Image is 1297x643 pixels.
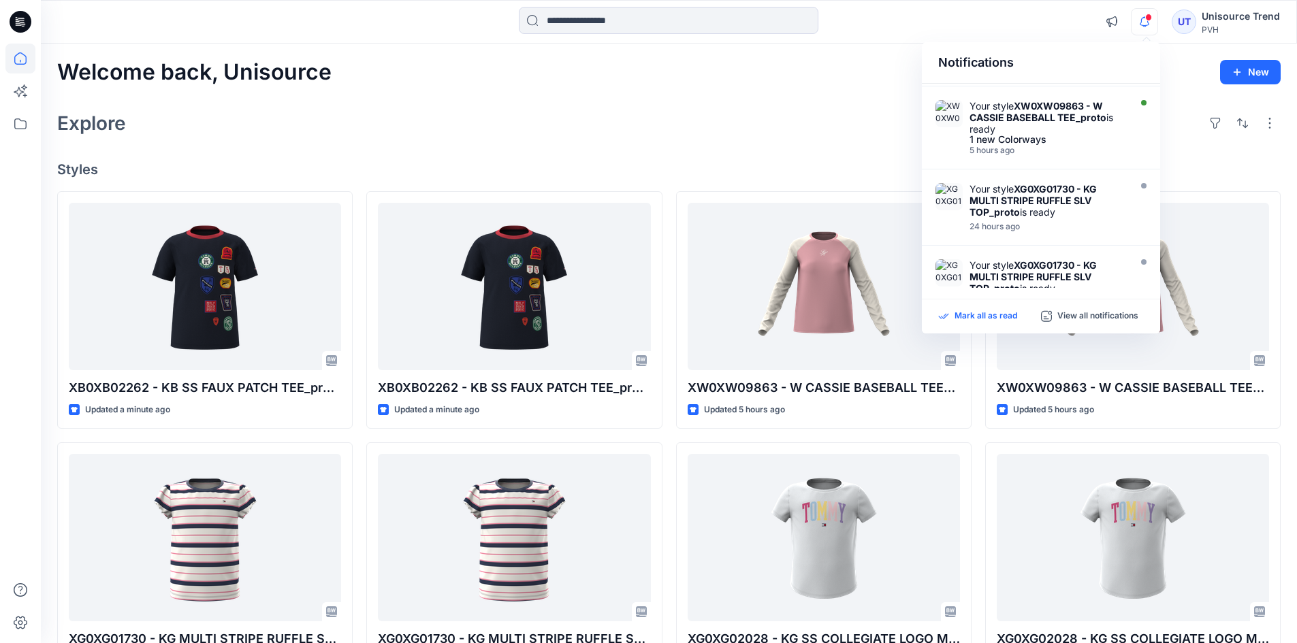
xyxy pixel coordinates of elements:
strong: XG0XG01730 - KG MULTI STRIPE RUFFLE SLV TOP_proto [970,259,1097,294]
h2: Explore [57,112,126,134]
a: XG0XG02028 - KG SS COLLEGIATE LOGO MULTI TEE_proto [688,454,960,622]
button: New [1220,60,1281,84]
p: Updated a minute ago [394,403,479,417]
p: XW0XW09863 - W CASSIE BASEBALL TEE_proto [688,378,960,397]
div: Your style is ready [970,100,1126,135]
div: UT [1172,10,1196,34]
a: XB0XB02262 - KB SS FAUX PATCH TEE_proto [69,203,341,371]
p: View all notifications [1057,310,1138,323]
p: Mark all as read [955,310,1017,323]
div: Notifications [922,42,1160,84]
strong: XG0XG01730 - KG MULTI STRIPE RUFFLE SLV TOP_proto [970,183,1097,218]
div: Friday, September 19, 2025 17:46 [970,222,1126,231]
p: XB0XB02262 - KB SS FAUX PATCH TEE_proto [69,378,341,397]
img: XG0XG01730 - KG MULTI STRIPE RUFFLE SLV TOP_proto [935,259,963,286]
p: XW0XW09863 - W CASSIE BASEBALL TEE_proto [997,378,1269,397]
p: XB0XB02262 - KB SS FAUX PATCH TEE_proto [378,378,650,397]
div: PVH [1202,24,1280,35]
img: XG0XG01730 - KG MULTI STRIPE RUFFLE SLV TOP_proto [935,183,963,210]
a: XG0XG01730 - KG MULTI STRIPE RUFFLE SLV TOP_proto [69,454,341,622]
a: XG0XG02028 - KG SS COLLEGIATE LOGO MULTI TEE_proto [997,454,1269,622]
p: Updated 5 hours ago [1013,403,1094,417]
h2: Welcome back, Unisource [57,60,332,85]
p: Updated 5 hours ago [704,403,785,417]
a: XG0XG01730 - KG MULTI STRIPE RUFFLE SLV TOP_proto [378,454,650,622]
a: XW0XW09863 - W CASSIE BASEBALL TEE_proto [688,203,960,371]
img: XW0XW09863 - W CASSIE BASEBALL TEE_proto [935,100,963,127]
div: Your style is ready [970,259,1126,294]
div: Saturday, September 20, 2025 12:32 [970,146,1126,155]
h4: Styles [57,161,1281,178]
div: Your style is ready [970,183,1126,218]
p: Updated a minute ago [85,403,170,417]
div: Unisource Trend [1202,8,1280,24]
strong: XW0XW09863 - W CASSIE BASEBALL TEE_proto [970,100,1106,123]
div: 1 new Colorways [970,135,1126,144]
a: XB0XB02262 - KB SS FAUX PATCH TEE_proto [378,203,650,371]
